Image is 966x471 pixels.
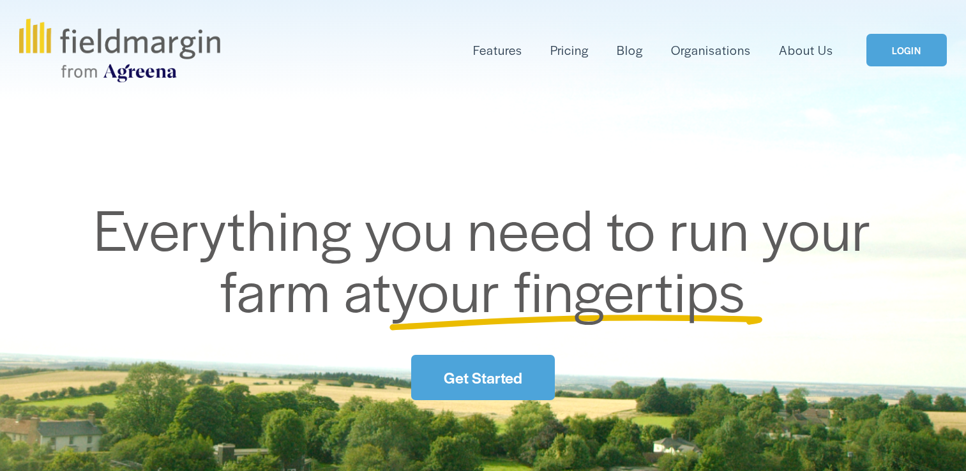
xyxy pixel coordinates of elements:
a: Get Started [411,355,554,400]
img: fieldmargin.com [19,19,220,82]
a: Blog [617,40,643,61]
a: Pricing [550,40,589,61]
a: Organisations [671,40,751,61]
span: Features [473,41,522,59]
a: About Us [779,40,833,61]
a: LOGIN [866,34,947,66]
span: your fingertips [391,249,746,329]
span: Everything you need to run your farm at [94,188,885,329]
a: folder dropdown [473,40,522,61]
